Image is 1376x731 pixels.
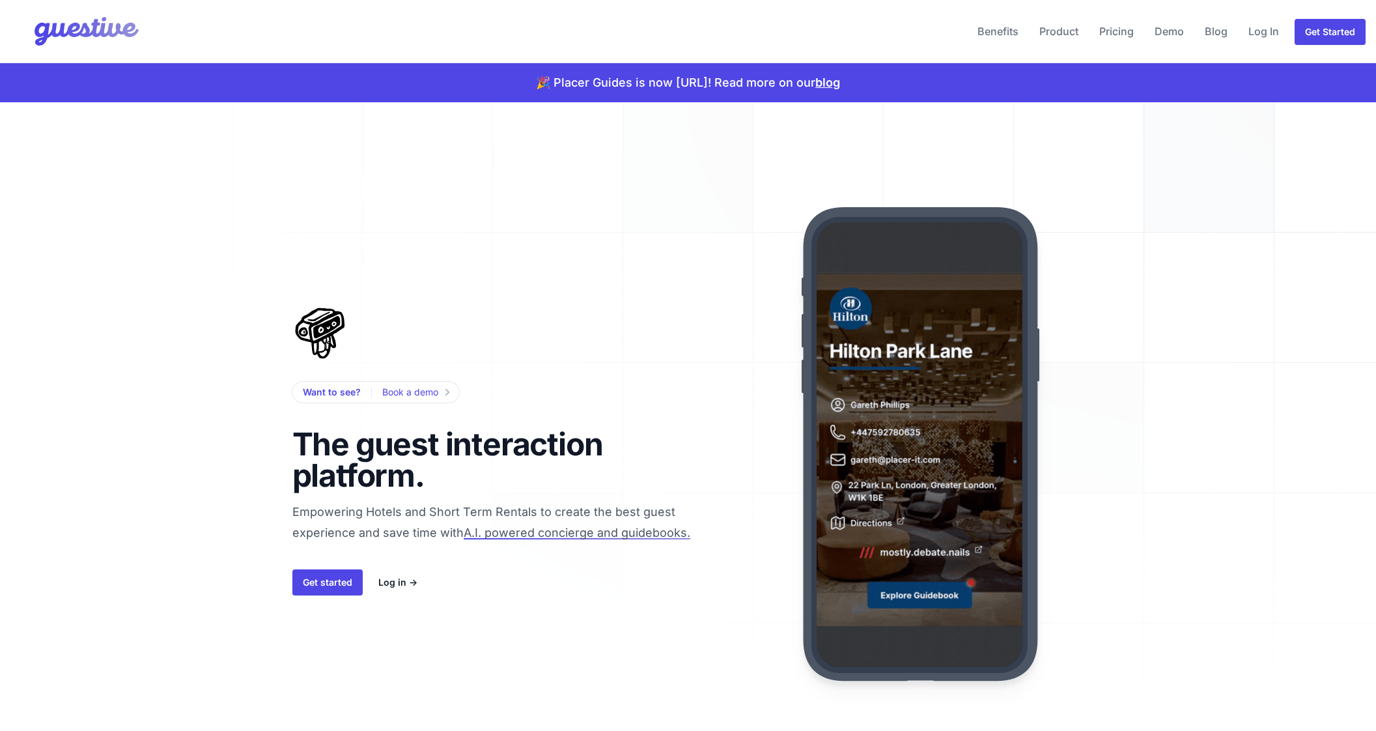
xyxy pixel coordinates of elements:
[292,505,730,595] span: Empowering Hotels and Short Term Rentals to create the best guest experience and save time with
[464,526,690,539] span: A.I. powered concierge and guidebooks.
[292,429,626,491] h1: The guest interaction platform.
[1295,19,1366,45] a: Get Started
[815,76,840,89] a: blog
[1200,16,1233,47] a: Blog
[972,16,1024,47] a: Benefits
[378,575,417,590] a: Log in →
[10,5,142,57] img: Your Company
[292,569,363,595] a: Get started
[1094,16,1139,47] a: Pricing
[382,384,449,400] a: Book a demo
[1034,16,1084,47] a: Product
[1243,16,1284,47] a: Log In
[1149,16,1189,47] a: Demo
[536,74,840,92] p: 🎉 Placer Guides is now [URL]! Read more on our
